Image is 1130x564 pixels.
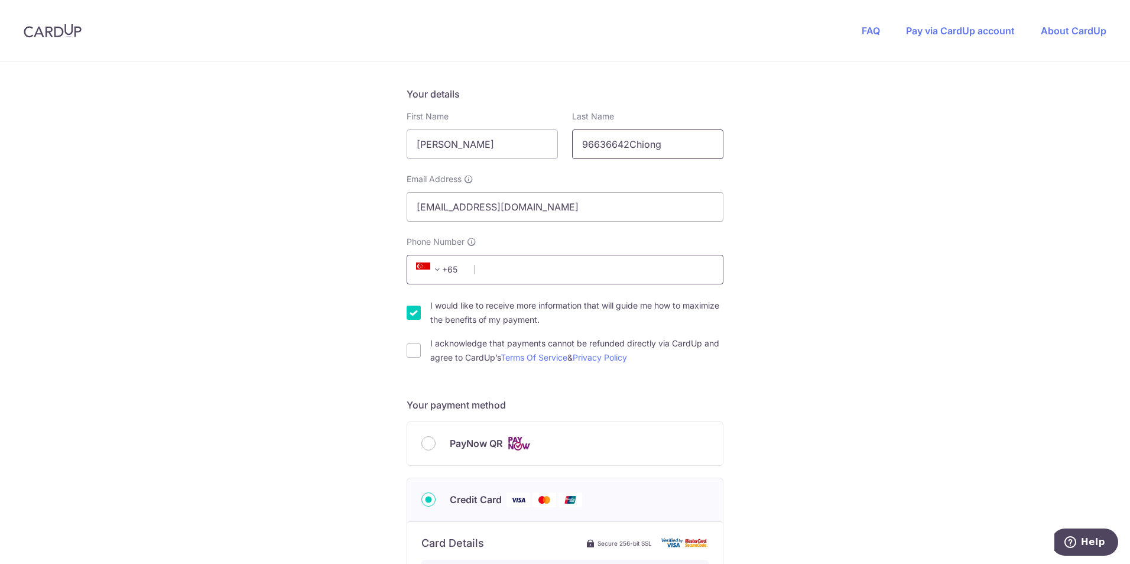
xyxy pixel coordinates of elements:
[450,492,502,507] span: Credit Card
[24,24,82,38] img: CardUp
[573,352,627,362] a: Privacy Policy
[906,25,1015,37] a: Pay via CardUp account
[407,87,723,101] h5: Your details
[507,436,531,451] img: Cards logo
[421,492,709,507] div: Credit Card Visa Mastercard Union Pay
[450,436,502,450] span: PayNow QR
[407,173,462,185] span: Email Address
[413,262,466,277] span: +65
[661,538,709,548] img: card secure
[407,398,723,412] h5: Your payment method
[421,536,484,550] h6: Card Details
[407,129,558,159] input: First name
[501,352,567,362] a: Terms Of Service
[1054,529,1118,558] iframe: Opens a widget where you can find more information
[598,539,652,548] span: Secure 256-bit SSL
[862,25,880,37] a: FAQ
[416,262,444,277] span: +65
[1041,25,1106,37] a: About CardUp
[407,192,723,222] input: Email address
[572,111,614,122] label: Last Name
[572,129,723,159] input: Last name
[506,492,530,507] img: Visa
[430,299,723,327] label: I would like to receive more information that will guide me how to maximize the benefits of my pa...
[430,336,723,365] label: I acknowledge that payments cannot be refunded directly via CardUp and agree to CardUp’s &
[407,236,465,248] span: Phone Number
[558,492,582,507] img: Union Pay
[532,492,556,507] img: Mastercard
[407,111,449,122] label: First Name
[421,436,709,451] div: PayNow QR Cards logo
